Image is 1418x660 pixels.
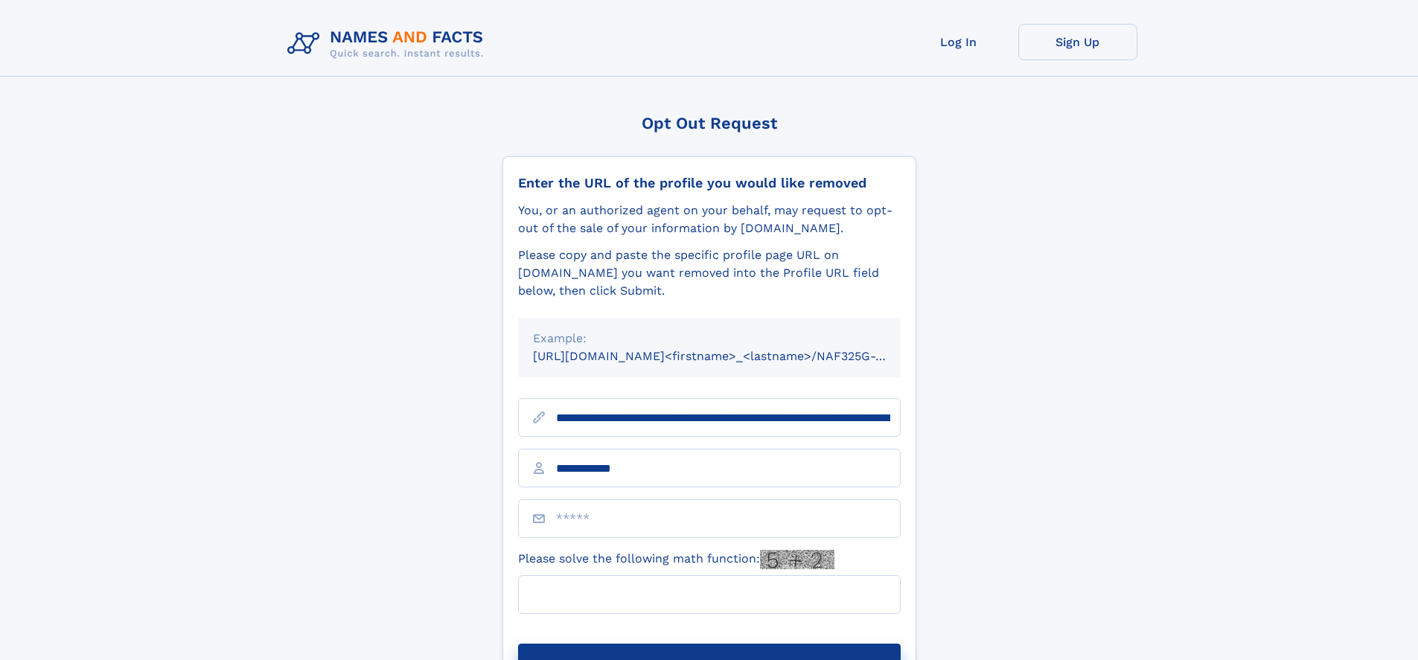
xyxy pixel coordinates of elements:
small: [URL][DOMAIN_NAME]<firstname>_<lastname>/NAF325G-xxxxxxxx [533,349,929,363]
img: Logo Names and Facts [281,24,496,64]
a: Log In [899,24,1018,60]
div: Enter the URL of the profile you would like removed [518,175,901,191]
div: You, or an authorized agent on your behalf, may request to opt-out of the sale of your informatio... [518,202,901,237]
div: Please copy and paste the specific profile page URL on [DOMAIN_NAME] you want removed into the Pr... [518,246,901,300]
label: Please solve the following math function: [518,550,834,569]
a: Sign Up [1018,24,1137,60]
div: Example: [533,330,886,347]
div: Opt Out Request [502,114,916,132]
